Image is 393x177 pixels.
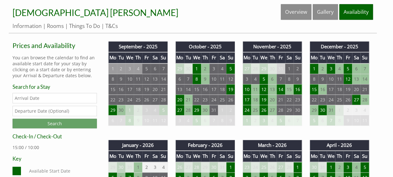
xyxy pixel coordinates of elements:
td: 12 [159,115,168,126]
td: 8 [310,74,318,84]
td: 11 [360,115,369,126]
td: 15 [193,84,201,94]
th: Su [360,151,369,162]
th: September - 2025 [108,41,168,52]
th: Fr [277,52,285,63]
td: 10 [243,84,251,94]
td: 5 [259,74,268,84]
a: Prices and Availability [13,41,97,49]
td: 11 [134,74,142,84]
th: April - 2026 [310,140,369,151]
td: 9 [226,115,235,126]
h3: Check-In / Check-Out [13,133,97,139]
td: 25 [134,94,142,105]
th: Sa [218,151,226,162]
td: 30 [117,105,125,115]
td: 8 [125,115,134,126]
th: Th [268,151,276,162]
a: [DEMOGRAPHIC_DATA] [PERSON_NAME] [13,7,178,18]
td: 1 [243,115,251,126]
td: 29 [193,105,201,115]
td: 1 [134,162,142,173]
td: 21 [184,94,193,105]
td: 26 [344,94,352,105]
td: 18 [251,94,259,105]
td: 9 [201,74,209,84]
td: 1 [108,63,117,74]
td: 7 [184,74,193,84]
td: 9 [294,74,302,84]
td: 4 [268,115,276,126]
td: 29 [310,105,318,115]
td: 17 [243,94,251,105]
td: 5 [159,105,168,115]
td: 1 [335,105,344,115]
td: 10 [125,74,134,84]
td: 9 [134,115,142,126]
td: 4 [360,105,369,115]
td: 4 [335,63,344,74]
td: 7 [277,74,285,84]
td: 2 [344,105,352,115]
td: 7 [360,63,369,74]
td: 24 [327,94,335,105]
th: Su [226,52,235,63]
td: 28 [360,94,369,105]
td: 25 [335,94,344,105]
td: 23 [117,94,125,105]
td: 5 [142,63,151,74]
a: Gallery [313,4,338,20]
td: 16 [294,84,302,94]
td: 25 [259,162,268,173]
td: 25 [251,105,259,115]
a: Rooms [47,22,64,29]
td: 4 [159,162,168,173]
input: Departure Date (Optional) [13,106,97,116]
td: 30 [201,105,209,115]
th: Sa [285,151,294,162]
td: 26 [259,105,268,115]
th: October - 2025 [175,41,235,52]
p: 15:00 / 10:00 [13,144,97,150]
td: 1 [310,63,318,74]
td: 28 [159,94,168,105]
th: Sa [218,52,226,63]
td: 28 [277,105,285,115]
th: January - 2026 [108,140,168,151]
th: Su [360,52,369,63]
td: 28 [285,162,294,173]
td: 27 [243,63,251,74]
td: 2 [335,162,344,173]
td: 2 [134,105,142,115]
td: 6 [175,74,184,84]
td: 2 [142,162,151,173]
th: Fr [344,52,352,63]
th: Tu [117,151,125,162]
th: Fr [277,151,285,162]
th: Th [201,52,209,63]
th: Mo [175,151,184,162]
td: 9 [344,115,352,126]
td: 22 [310,94,318,105]
td: 24 [209,94,218,105]
td: 12 [142,74,151,84]
td: 26 [175,162,184,173]
td: 2 [318,63,327,74]
td: 11 [251,84,259,94]
td: 1 [226,162,235,173]
th: November - 2025 [243,41,302,52]
td: 26 [268,162,276,173]
td: 1 [327,162,335,173]
td: 3 [243,74,251,84]
td: 6 [318,115,327,126]
th: Fr [209,52,218,63]
td: 29 [175,63,184,74]
td: 8 [193,74,201,84]
td: 16 [201,84,209,94]
td: 18 [218,84,226,94]
td: 20 [175,94,184,105]
td: 2 [251,115,259,126]
td: 27 [151,94,159,105]
th: Fr [209,151,218,162]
